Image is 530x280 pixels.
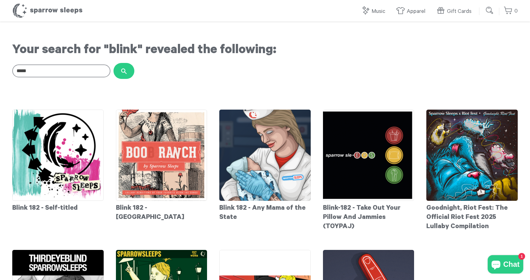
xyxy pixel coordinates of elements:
[219,201,311,222] div: Blink 182 - Any Mama of the State
[361,5,388,18] a: Music
[12,110,104,213] a: Blink 182 - Self-titled
[219,110,311,201] img: Blink-182-AnyMamaoftheState-Cover_grande.png
[12,110,104,201] img: Blink182-self-titled-Cover_grande.png
[504,5,518,18] a: 0
[486,255,525,275] inbox-online-store-chat: Shopify online store chat
[116,110,207,223] a: Blink 182 - [GEOGRAPHIC_DATA]
[323,110,414,201] img: Blink-182-TakeOutYourPillowandJammies-Cover_grande.png
[116,110,207,201] img: Boob-Ranch_grande.jpg
[116,201,207,222] div: Blink 182 - [GEOGRAPHIC_DATA]
[426,201,518,231] div: Goodnight, Riot Fest: The Official Riot Fest 2025 Lullaby Compilation
[426,110,518,201] img: RiotFestCover2025_f0c3ff46-2987-413d-b2a7-3322b85762af_grande.jpg
[323,110,414,232] a: Blink-182 - Take Out Your Pillow And Jammies (TOYPAJ)
[426,110,518,232] a: Goodnight, Riot Fest: The Official Riot Fest 2025 Lullaby Compilation
[436,5,474,18] a: Gift Cards
[12,3,83,18] h1: Sparrow Sleeps
[12,43,518,59] h1: Your search for "blink" revealed the following:
[12,201,104,213] div: Blink 182 - Self-titled
[484,4,496,17] input: Submit
[323,201,414,231] div: Blink-182 - Take Out Your Pillow And Jammies (TOYPAJ)
[396,5,428,18] a: Apparel
[219,110,311,223] a: Blink 182 - Any Mama of the State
